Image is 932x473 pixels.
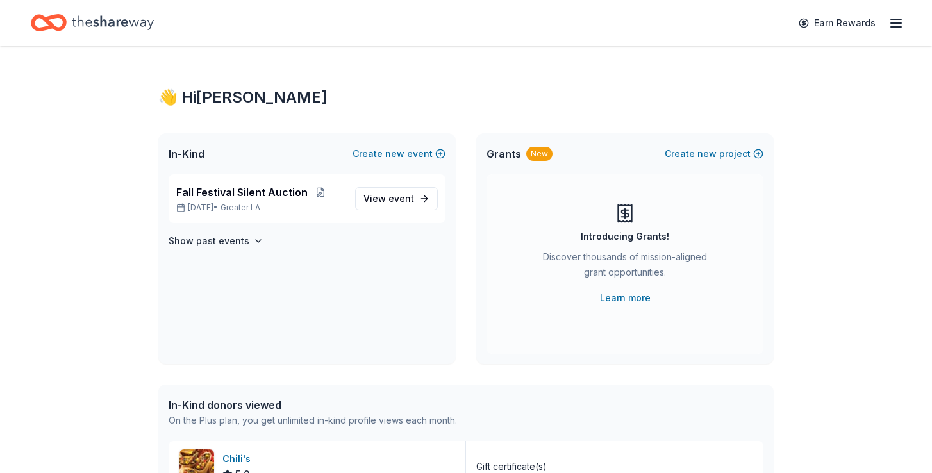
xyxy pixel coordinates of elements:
[363,191,414,206] span: View
[697,146,717,162] span: new
[791,12,883,35] a: Earn Rewards
[176,185,308,200] span: Fall Festival Silent Auction
[353,146,445,162] button: Createnewevent
[169,397,457,413] div: In-Kind donors viewed
[526,147,553,161] div: New
[176,203,345,213] p: [DATE] •
[600,290,651,306] a: Learn more
[538,249,712,285] div: Discover thousands of mission-aligned grant opportunities.
[31,8,154,38] a: Home
[665,146,763,162] button: Createnewproject
[385,146,404,162] span: new
[222,451,256,467] div: Chili's
[169,233,249,249] h4: Show past events
[169,233,263,249] button: Show past events
[169,146,204,162] span: In-Kind
[581,229,669,244] div: Introducing Grants!
[355,187,438,210] a: View event
[487,146,521,162] span: Grants
[221,203,260,213] span: Greater LA
[169,413,457,428] div: On the Plus plan, you get unlimited in-kind profile views each month.
[158,87,774,108] div: 👋 Hi [PERSON_NAME]
[388,193,414,204] span: event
